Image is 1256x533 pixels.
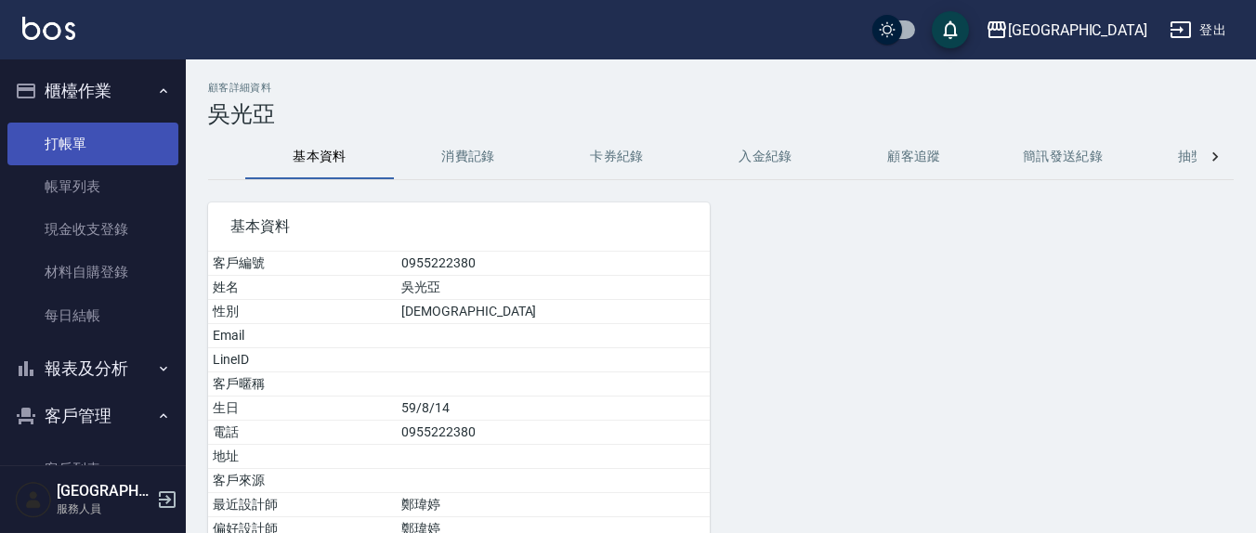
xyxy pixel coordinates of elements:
[543,135,691,179] button: 卡券紀錄
[7,344,178,393] button: 報表及分析
[7,251,178,293] a: 材料自購登錄
[208,469,397,493] td: 客戶來源
[208,324,397,348] td: Email
[932,11,969,48] button: save
[208,348,397,372] td: LineID
[397,396,710,421] td: 59/8/14
[208,276,397,300] td: 姓名
[1008,19,1147,42] div: [GEOGRAPHIC_DATA]
[230,217,687,236] span: 基本資料
[208,493,397,517] td: 最近設計師
[978,11,1155,49] button: [GEOGRAPHIC_DATA]
[7,448,178,490] a: 客戶列表
[15,481,52,518] img: Person
[7,294,178,337] a: 每日結帳
[208,82,1234,94] h2: 顧客詳細資料
[7,208,178,251] a: 現金收支登錄
[397,493,710,517] td: 鄭瑋婷
[1162,13,1234,47] button: 登出
[397,252,710,276] td: 0955222380
[988,135,1137,179] button: 簡訊發送紀錄
[208,396,397,421] td: 生日
[7,123,178,165] a: 打帳單
[208,300,397,324] td: 性別
[7,165,178,208] a: 帳單列表
[397,300,710,324] td: [DEMOGRAPHIC_DATA]
[394,135,543,179] button: 消費記錄
[691,135,840,179] button: 入金紀錄
[208,101,1234,127] h3: 吳光亞
[57,482,151,500] h5: [GEOGRAPHIC_DATA]
[208,445,397,469] td: 地址
[208,252,397,276] td: 客戶編號
[7,67,178,115] button: 櫃檯作業
[397,421,710,445] td: 0955222380
[208,421,397,445] td: 電話
[57,500,151,517] p: 服務人員
[208,372,397,396] td: 客戶暱稱
[397,276,710,300] td: 吳光亞
[7,392,178,440] button: 客戶管理
[22,17,75,40] img: Logo
[840,135,988,179] button: 顧客追蹤
[245,135,394,179] button: 基本資料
